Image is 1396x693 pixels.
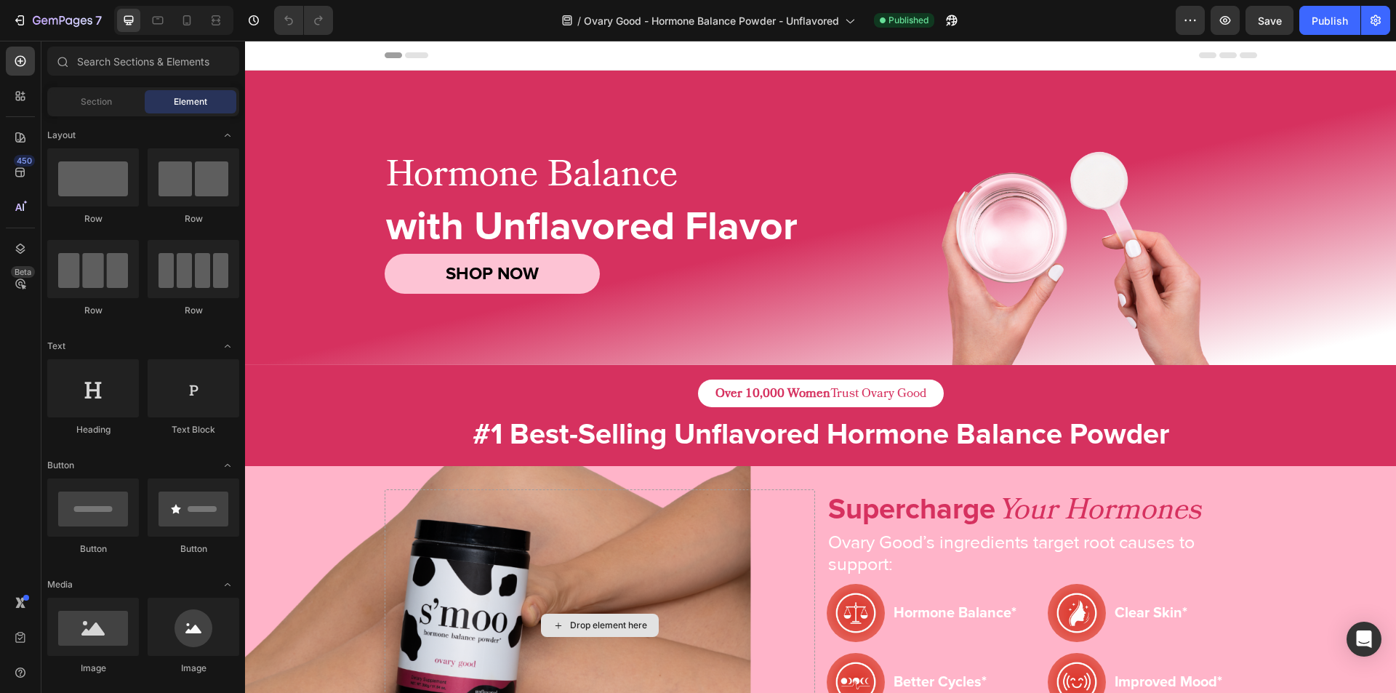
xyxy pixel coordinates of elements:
strong: Better Cycles [649,633,737,650]
span: Published [888,14,928,27]
p: Trust Ovary Good [470,345,681,361]
span: Media [47,578,73,591]
div: Publish [1312,13,1348,28]
div: Open Intercom Messenger [1347,622,1381,657]
img: gempages_576730159126676306-80f761ca-a887-4078-9e66-53be32c91593.png [803,543,861,601]
div: Row [148,212,239,225]
div: Row [47,212,139,225]
span: Toggle open [216,335,239,358]
div: Image [148,662,239,675]
span: Section [81,95,112,108]
span: Text [47,340,65,353]
strong: Clear Skin [870,564,937,581]
p: 7 [95,12,102,29]
span: Toggle open [216,454,239,477]
h2: Supercharge [582,449,752,489]
iframe: Design area [245,41,1396,693]
img: gempages_576730159126676306-6ced806c-3358-43dc-b30f-a3a3a54b6bb7.png [582,612,640,670]
div: Image [47,662,139,675]
button: Publish [1299,6,1360,35]
span: / [577,13,581,28]
p: Ovary Good’s ingredients target root causes to support: [583,491,1011,534]
div: Heading [47,423,139,436]
div: Undo/Redo [274,6,333,35]
span: Ovary Good - Hormone Balance Powder - Unflavored [584,13,839,28]
div: Beta [11,266,35,278]
strong: Over 10,000 Women [470,344,585,361]
span: Layout [47,129,76,142]
strong: Hormone Balance [649,564,766,581]
button: <p><strong>Over 10,000 Women</strong> Trust Ovary Good</p> [453,339,699,366]
div: Text Block [148,423,239,436]
div: Row [47,304,139,317]
div: Button [148,542,239,556]
button: 7 [6,6,108,35]
div: 450 [14,155,35,167]
strong: Improved Mood [870,633,972,650]
h2: #1 Best-Selling Unflavored Hormone Balance Powder [140,374,1012,414]
input: Search Sections & Elements [47,47,239,76]
span: Button [47,459,74,472]
span: Toggle open [216,573,239,596]
h2: Your Hormones [752,449,958,489]
span: Toggle open [216,124,239,147]
img: gempages_576730159126676306-8b8ee8da-07de-41d5-b980-78581767772a.png [582,543,640,601]
span: Save [1258,15,1282,27]
div: Drop element here [325,579,402,590]
div: Row [148,304,239,317]
div: Button [47,542,139,556]
img: gempages_576730159126676306-4c0c8e2e-a790-4dbf-991d-28f1c114db22.png [803,612,861,670]
button: Save [1245,6,1293,35]
span: Element [174,95,207,108]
